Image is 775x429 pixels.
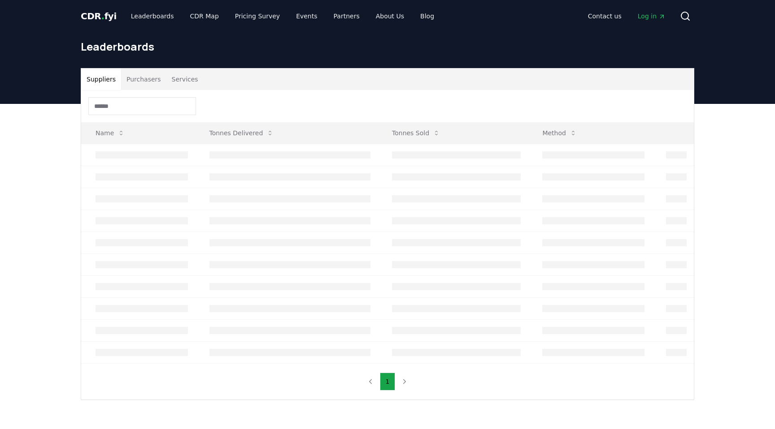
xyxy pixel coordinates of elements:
button: Suppliers [81,69,121,90]
button: Purchasers [121,69,166,90]
button: Tonnes Delivered [202,124,281,142]
span: Log in [638,12,666,21]
a: CDR Map [183,8,226,24]
button: Tonnes Sold [385,124,447,142]
h1: Leaderboards [81,39,694,54]
a: Contact us [581,8,629,24]
a: Pricing Survey [228,8,287,24]
a: CDR.fyi [81,10,117,22]
a: About Us [369,8,411,24]
a: Leaderboards [124,8,181,24]
a: Log in [631,8,673,24]
button: Name [88,124,132,142]
span: CDR fyi [81,11,117,21]
a: Events [289,8,324,24]
nav: Main [581,8,673,24]
button: 1 [380,373,396,390]
button: Method [535,124,584,142]
a: Blog [413,8,441,24]
button: Services [166,69,204,90]
nav: Main [124,8,441,24]
a: Partners [327,8,367,24]
span: . [101,11,104,21]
